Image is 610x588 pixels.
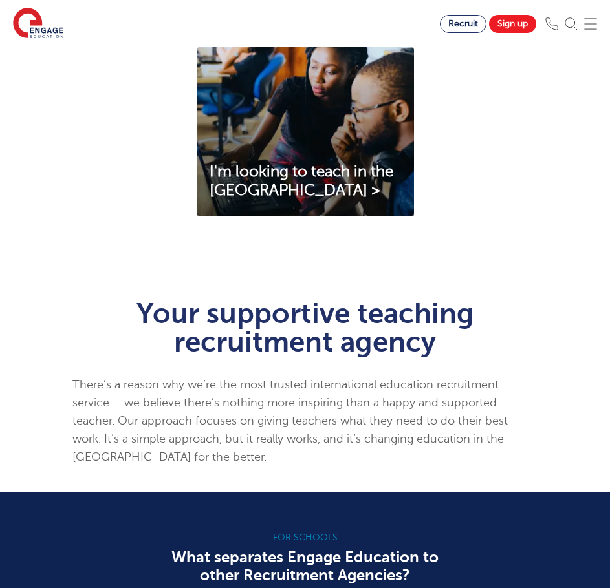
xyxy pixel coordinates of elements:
[584,17,597,30] img: Mobile Menu
[489,15,536,33] a: Sign up
[72,299,538,356] h1: Your supportive teaching recruitment agency
[565,17,578,30] img: Search
[448,19,478,28] span: Recruit
[72,378,508,463] span: There’s a reason why we’re the most trusted international education recruitment service – we beli...
[163,548,448,584] h3: What separates Engage Education to other Recruitment Agencies?
[545,17,558,30] img: Phone
[210,163,393,199] span: I'm looking to teach in the [GEOGRAPHIC_DATA] >
[440,15,486,33] a: Recruit
[13,8,63,40] img: Engage Education
[197,163,414,200] a: I'm looking to teach in the [GEOGRAPHIC_DATA] >
[163,531,448,544] h6: For schools
[197,21,414,216] img: I'm looking to teach in the UK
